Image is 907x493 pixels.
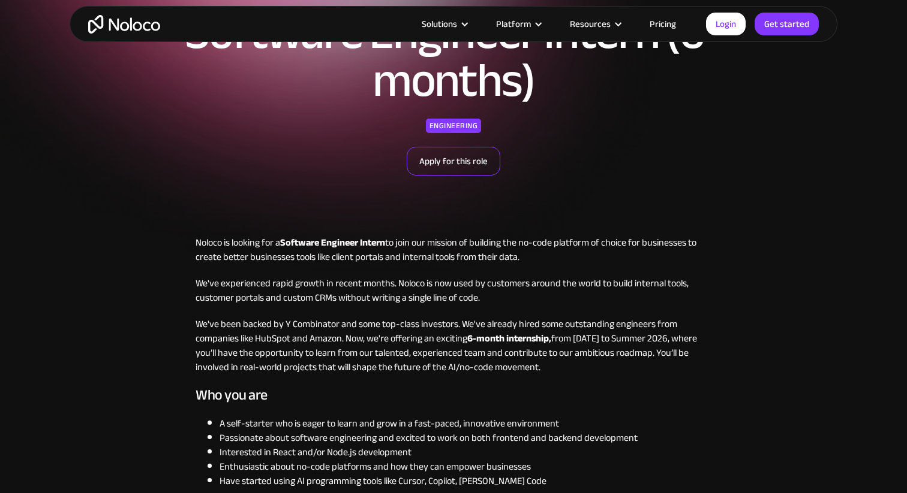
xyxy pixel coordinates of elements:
li: Interested in React and/or Node.js development [220,445,711,459]
li: Passionate about software engineering and excited to work on both frontend and backend development [220,431,711,445]
li: Have started using AI programming tools like Cursor, Copilot, [PERSON_NAME] Code [220,474,711,488]
strong: Software Engineer Intern [280,234,385,252]
div: Engineering [426,119,482,133]
p: Noloco is looking for a to join our mission of building the no-code platform of choice for busine... [196,235,711,264]
div: Solutions [422,16,457,32]
div: Resources [555,16,635,32]
p: We've experienced rapid growth in recent months. Noloco is now used by customers around the world... [196,276,711,305]
h1: Software Engineer Intern (6-months) [145,9,762,105]
div: Solutions [407,16,481,32]
a: Login [706,13,746,35]
a: Get started [755,13,819,35]
div: Platform [496,16,531,32]
li: A self-starter who is eager to learn and grow in a fast-paced, innovative environment [220,416,711,431]
div: Resources [570,16,611,32]
li: Enthusiastic about no-code platforms and how they can empower businesses [220,459,711,474]
h3: Who you are [196,386,711,404]
p: We've been backed by Y Combinator and some top-class investors. We've already hired some outstand... [196,317,711,374]
a: Apply for this role [407,147,500,176]
strong: 6-month internship, [467,329,551,347]
a: home [88,15,160,34]
div: Platform [481,16,555,32]
a: Pricing [635,16,691,32]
